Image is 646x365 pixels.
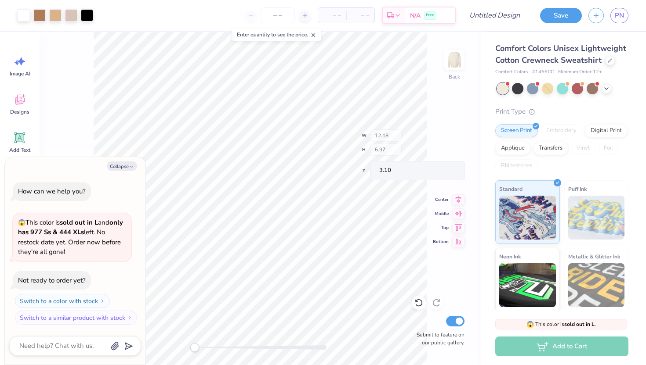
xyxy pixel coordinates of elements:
[127,315,132,320] img: Switch to a similar product with stock
[462,7,527,24] input: Untitled Design
[495,124,538,137] div: Screen Print
[426,12,434,18] span: Free
[100,298,105,304] img: Switch to a color with stock
[532,68,554,76] span: # 1466CC
[15,311,137,325] button: Switch to a similar product with stock
[433,224,449,231] span: Top
[568,196,625,240] img: Puff Ink
[60,218,98,227] strong: sold out in L
[540,8,582,23] button: Save
[433,238,449,245] span: Bottom
[10,70,30,77] span: Image AI
[499,184,523,193] span: Standard
[499,196,556,240] img: Standard
[568,263,625,307] img: Metallic & Glitter Ink
[568,252,620,261] span: Metallic & Glitter Ink
[541,124,582,137] div: Embroidery
[323,11,341,20] span: – –
[615,11,624,21] span: PN
[190,343,199,352] div: Accessibility label
[433,210,449,217] span: Middle
[526,320,534,329] span: 😱
[564,321,595,328] strong: sold out in L
[107,161,137,171] button: Collapse
[18,276,86,285] div: Not ready to order yet?
[15,294,110,308] button: Switch to a color with stock
[495,142,530,155] div: Applique
[9,147,30,154] span: Add Text
[568,184,587,193] span: Puff Ink
[18,218,25,227] span: 😱
[598,142,619,155] div: Foil
[558,68,602,76] span: Minimum Order: 12 +
[495,107,628,117] div: Print Type
[10,108,29,115] span: Designs
[18,218,123,257] span: This color is and left. No restock date yet. Order now before they're all gone!
[410,11,421,20] span: N/A
[526,320,596,328] span: This color is .
[499,263,556,307] img: Neon Ink
[585,124,628,137] div: Digital Print
[495,159,538,172] div: Rhinestones
[352,11,369,20] span: – –
[571,142,595,155] div: Vinyl
[495,68,528,76] span: Comfort Colors
[232,29,321,41] div: Enter quantity to see the price.
[495,43,626,65] span: Comfort Colors Unisex Lightweight Cotton Crewneck Sweatshirt
[499,252,521,261] span: Neon Ink
[446,51,463,68] img: Back
[610,8,628,23] a: PN
[449,73,460,81] div: Back
[433,196,449,203] span: Center
[533,142,568,155] div: Transfers
[261,7,295,23] input: – –
[18,187,86,196] div: How can we help you?
[412,331,465,347] label: Submit to feature on our public gallery.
